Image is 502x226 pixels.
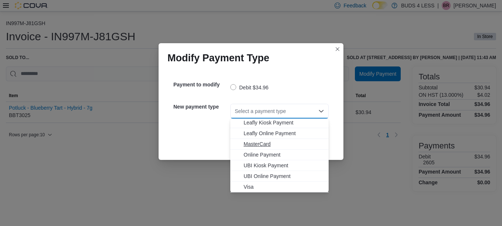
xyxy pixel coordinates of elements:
button: Leafly Online Payment [230,128,329,139]
span: Visa [244,183,324,191]
span: Online Payment [244,151,324,158]
button: Close list of options [318,108,324,114]
h5: Payment to modify [173,77,229,92]
span: MasterCard [244,140,324,148]
h5: New payment type [173,99,229,114]
button: Visa [230,182,329,192]
button: Leafly Kiosk Payment [230,117,329,128]
button: UBI Online Payment [230,171,329,182]
h1: Modify Payment Type [167,52,269,64]
span: UBI Online Payment [244,172,324,180]
button: Closes this modal window [333,45,342,54]
span: UBI Kiosk Payment [244,162,324,169]
button: MasterCard [230,139,329,150]
span: Leafly Online Payment [244,130,324,137]
button: Online Payment [230,150,329,160]
label: Debit $34.96 [230,83,268,92]
button: UBI Kiosk Payment [230,160,329,171]
span: Leafly Kiosk Payment [244,119,324,126]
